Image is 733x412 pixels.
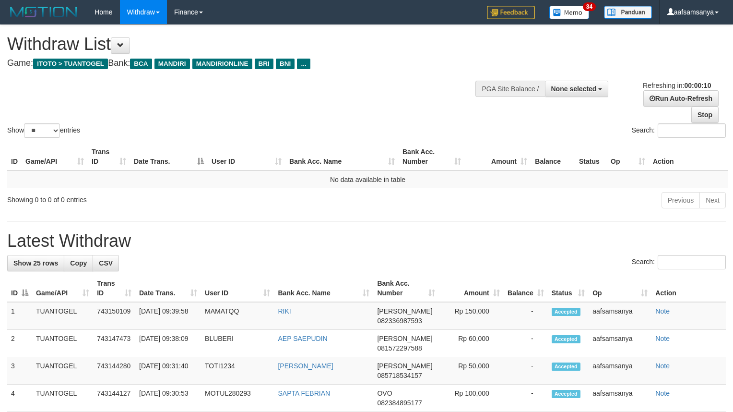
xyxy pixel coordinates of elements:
td: 4 [7,385,32,412]
th: Game/API: activate to sort column ascending [32,275,93,302]
img: panduan.png [604,6,652,19]
th: ID [7,143,22,170]
th: Status: activate to sort column ascending [548,275,589,302]
td: 743144280 [93,357,135,385]
td: MOTUL280293 [201,385,274,412]
span: BNI [276,59,295,69]
span: Copy 082336987593 to clipboard [377,317,422,325]
td: 2 [7,330,32,357]
td: [DATE] 09:30:53 [135,385,201,412]
span: ... [297,59,310,69]
button: None selected [545,81,609,97]
span: MANDIRI [154,59,190,69]
td: TUANTOGEL [32,330,93,357]
a: Note [655,335,670,342]
a: SAPTA FEBRIAN [278,389,330,397]
a: Previous [662,192,700,208]
th: Action [651,275,726,302]
input: Search: [658,255,726,269]
a: CSV [93,255,119,271]
label: Search: [632,123,726,138]
span: [PERSON_NAME] [377,307,432,315]
h1: Withdraw List [7,35,479,54]
td: - [504,385,548,412]
td: 743147473 [93,330,135,357]
a: Stop [691,107,719,123]
a: Note [655,362,670,370]
th: ID: activate to sort column descending [7,275,32,302]
td: [DATE] 09:39:58 [135,302,201,330]
td: Rp 60,000 [439,330,504,357]
span: Accepted [552,363,580,371]
th: Balance: activate to sort column ascending [504,275,548,302]
th: Balance [531,143,575,170]
th: Bank Acc. Number: activate to sort column ascending [399,143,465,170]
a: Run Auto-Refresh [643,90,719,107]
td: [DATE] 09:38:09 [135,330,201,357]
th: Date Trans.: activate to sort column ascending [135,275,201,302]
label: Search: [632,255,726,269]
td: 3 [7,357,32,385]
td: aafsamsanya [589,385,651,412]
img: MOTION_logo.png [7,5,80,19]
td: TUANTOGEL [32,302,93,330]
th: Status [575,143,607,170]
th: Game/API: activate to sort column ascending [22,143,88,170]
td: BLUBERI [201,330,274,357]
span: BCA [130,59,152,69]
a: RIKI [278,307,291,315]
img: Feedback.jpg [487,6,535,19]
span: Refreshing in: [643,82,711,89]
img: Button%20Memo.svg [549,6,590,19]
td: TOTI1234 [201,357,274,385]
th: Op: activate to sort column ascending [589,275,651,302]
td: aafsamsanya [589,302,651,330]
div: PGA Site Balance / [475,81,544,97]
span: Accepted [552,390,580,398]
a: Note [655,307,670,315]
td: Rp 100,000 [439,385,504,412]
label: Show entries [7,123,80,138]
th: Bank Acc. Name: activate to sort column ascending [274,275,373,302]
th: User ID: activate to sort column ascending [208,143,285,170]
span: Accepted [552,308,580,316]
td: No data available in table [7,170,728,188]
td: aafsamsanya [589,330,651,357]
div: Showing 0 to 0 of 0 entries [7,191,298,205]
span: OVO [377,389,392,397]
th: Amount: activate to sort column ascending [439,275,504,302]
a: [PERSON_NAME] [278,362,333,370]
td: - [504,357,548,385]
span: 34 [583,2,596,11]
input: Search: [658,123,726,138]
td: - [504,330,548,357]
a: Next [699,192,726,208]
select: Showentries [24,123,60,138]
td: - [504,302,548,330]
span: BRI [255,59,273,69]
td: 1 [7,302,32,330]
td: aafsamsanya [589,357,651,385]
th: Date Trans.: activate to sort column descending [130,143,208,170]
th: Op: activate to sort column ascending [607,143,649,170]
td: Rp 50,000 [439,357,504,385]
td: TUANTOGEL [32,385,93,412]
td: TUANTOGEL [32,357,93,385]
span: CSV [99,259,113,267]
th: User ID: activate to sort column ascending [201,275,274,302]
a: Note [655,389,670,397]
span: Copy 085718534157 to clipboard [377,372,422,379]
span: Copy [70,259,87,267]
th: Trans ID: activate to sort column ascending [88,143,130,170]
span: [PERSON_NAME] [377,362,432,370]
th: Amount: activate to sort column ascending [465,143,531,170]
span: [PERSON_NAME] [377,335,432,342]
td: MAMATQQ [201,302,274,330]
td: 743144127 [93,385,135,412]
th: Trans ID: activate to sort column ascending [93,275,135,302]
h1: Latest Withdraw [7,231,726,251]
a: AEP SAEPUDIN [278,335,327,342]
h4: Game: Bank: [7,59,479,68]
span: Copy 081572297588 to clipboard [377,344,422,352]
a: Show 25 rows [7,255,64,271]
